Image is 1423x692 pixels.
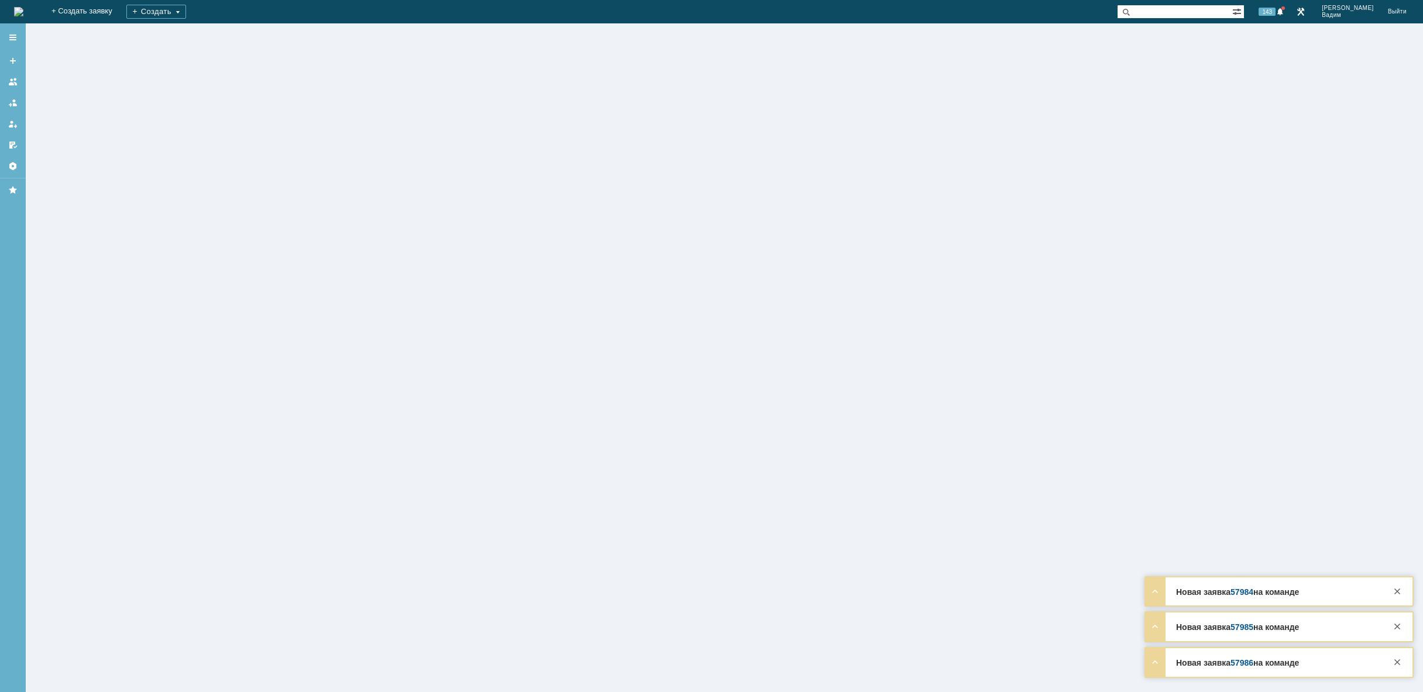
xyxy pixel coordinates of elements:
a: 57984 [1230,587,1253,597]
span: Вадим [1322,12,1374,19]
strong: Новая заявка на команде [1176,587,1299,597]
span: Расширенный поиск [1232,5,1244,16]
span: 143 [1259,8,1276,16]
span: [PERSON_NAME] [1322,5,1374,12]
strong: Новая заявка на команде [1176,658,1299,667]
strong: Новая заявка на команде [1176,622,1299,632]
a: Перейти в интерфейс администратора [1294,5,1308,19]
a: 57986 [1230,658,1253,667]
div: Развернуть [1148,655,1162,669]
div: Закрыть [1390,619,1404,634]
div: Создать [126,5,186,19]
div: Закрыть [1390,584,1404,598]
a: Настройки [4,157,22,175]
a: Заявки на командах [4,73,22,91]
a: 57985 [1230,622,1253,632]
a: Перейти на домашнюю страницу [14,7,23,16]
a: Мои заявки [4,115,22,133]
div: Закрыть [1390,655,1404,669]
img: logo [14,7,23,16]
div: Развернуть [1148,619,1162,634]
a: Мои согласования [4,136,22,154]
a: Создать заявку [4,51,22,70]
a: Заявки в моей ответственности [4,94,22,112]
div: Развернуть [1148,584,1162,598]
